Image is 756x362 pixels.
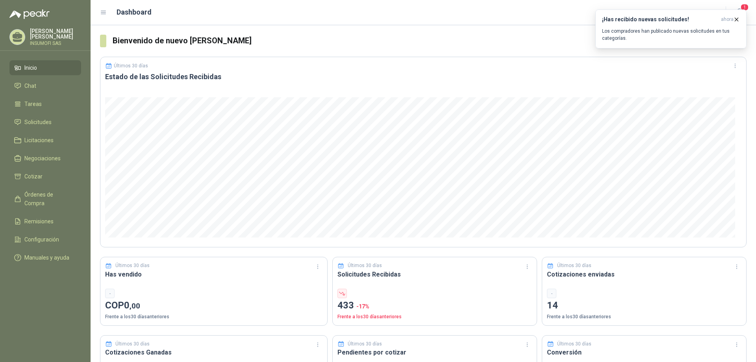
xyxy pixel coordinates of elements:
[547,298,741,313] p: 14
[24,235,59,244] span: Configuración
[740,4,749,11] span: 1
[337,298,532,313] p: 433
[24,217,54,226] span: Remisiones
[557,262,591,269] p: Últimos 30 días
[547,289,556,298] div: -
[732,6,747,20] button: 1
[115,340,150,348] p: Últimos 30 días
[24,82,36,90] span: Chat
[24,63,37,72] span: Inicio
[124,300,140,311] span: 0
[337,313,532,321] p: Frente a los 30 días anteriores
[30,41,81,46] p: INSUMOFI SAS
[113,35,747,47] h3: Bienvenido de nuevo [PERSON_NAME]
[547,347,741,357] h3: Conversión
[105,313,322,321] p: Frente a los 30 días anteriores
[9,214,81,229] a: Remisiones
[24,136,54,145] span: Licitaciones
[105,72,741,82] h3: Estado de las Solicitudes Recibidas
[9,232,81,247] a: Configuración
[337,269,532,279] h3: Solicitudes Recibidas
[547,313,741,321] p: Frente a los 30 días anteriores
[24,154,61,163] span: Negociaciones
[602,16,718,23] h3: ¡Has recibido nuevas solicitudes!
[348,340,382,348] p: Últimos 30 días
[24,190,74,208] span: Órdenes de Compra
[24,172,43,181] span: Cotizar
[9,9,50,19] img: Logo peakr
[24,118,52,126] span: Solicitudes
[348,262,382,269] p: Últimos 30 días
[117,7,152,18] h1: Dashboard
[30,28,81,39] p: [PERSON_NAME] [PERSON_NAME]
[9,187,81,211] a: Órdenes de Compra
[9,78,81,93] a: Chat
[105,347,322,357] h3: Cotizaciones Ganadas
[721,16,734,23] span: ahora
[9,151,81,166] a: Negociaciones
[105,298,322,313] p: COP
[9,60,81,75] a: Inicio
[105,289,115,298] div: -
[337,347,532,357] h3: Pendientes por cotizar
[595,9,747,48] button: ¡Has recibido nuevas solicitudes!ahora Los compradores han publicado nuevas solicitudes en tus ca...
[24,253,69,262] span: Manuales y ayuda
[9,115,81,130] a: Solicitudes
[9,169,81,184] a: Cotizar
[115,262,150,269] p: Últimos 30 días
[9,97,81,111] a: Tareas
[9,133,81,148] a: Licitaciones
[547,269,741,279] h3: Cotizaciones enviadas
[356,303,369,310] span: -17 %
[24,100,42,108] span: Tareas
[602,28,740,42] p: Los compradores han publicado nuevas solicitudes en tus categorías.
[9,250,81,265] a: Manuales y ayuda
[557,340,591,348] p: Últimos 30 días
[114,63,148,69] p: Últimos 30 días
[105,269,322,279] h3: Has vendido
[130,301,140,310] span: ,00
